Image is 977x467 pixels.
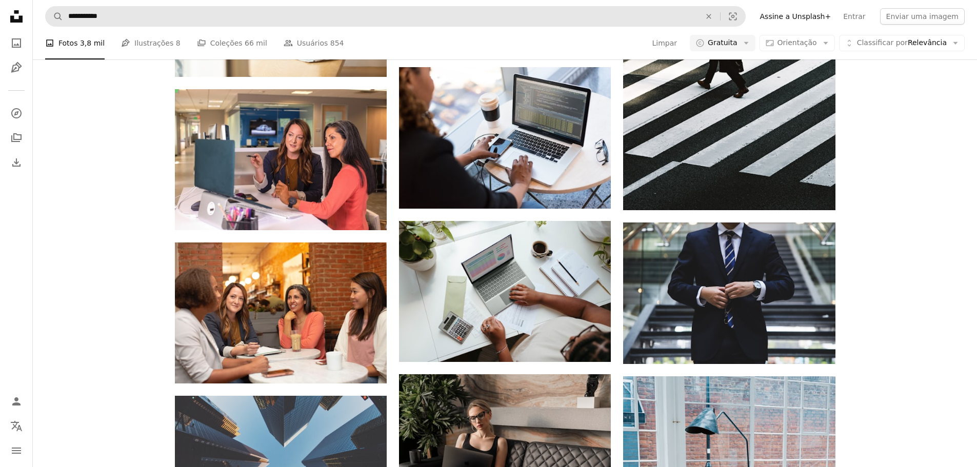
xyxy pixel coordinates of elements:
[6,103,27,124] a: Explorar
[399,440,611,449] a: mulher na regata preta que usa óculos de sol sentados no sofá de couro preto
[6,152,27,173] a: Histórico de downloads
[45,6,746,27] form: Pesquise conteúdo visual em todo o site
[6,416,27,436] button: Idioma
[754,8,838,25] a: Assine a Unsplash+
[175,242,387,383] img: mulher na jaqueta preta sentada ao lado da mulher no blazer branco
[6,33,27,53] a: Fotos
[857,38,908,47] span: Classificar por
[6,6,27,29] a: Início — Unsplash
[721,7,745,26] button: Pesquisa visual
[175,308,387,317] a: mulher na jaqueta preta sentada ao lado da mulher no blazer branco
[6,391,27,412] a: Entrar / Cadastrar-se
[399,133,611,142] a: MacBook Pro
[175,89,387,230] img: duas mulheres sentadas em uma mesa olhando para a tela de um computador
[623,288,835,297] a: pessoa em pé perto das escadas
[652,35,678,51] button: Limpar
[6,440,27,461] button: Menu
[880,8,965,25] button: Enviar uma imagem
[245,37,267,49] span: 66 mil
[330,37,344,49] span: 854
[197,27,267,59] a: Coleções 66 mil
[399,67,611,209] img: MacBook Pro
[6,128,27,148] a: Coleções
[837,8,871,25] a: Entrar
[175,155,387,164] a: duas mulheres sentadas em uma mesa olhando para a tela de um computador
[284,27,344,59] a: Usuários 854
[121,27,181,59] a: Ilustrações 8
[176,37,181,49] span: 8
[697,7,720,26] button: Limpar
[708,38,737,48] span: Gratuita
[777,38,817,47] span: Orientação
[6,57,27,78] a: Ilustrações
[399,287,611,296] a: uma pessoa sentada em uma mesa com um laptop
[623,222,835,363] img: pessoa em pé perto das escadas
[857,38,947,48] span: Relevância
[760,35,835,51] button: Orientação
[839,35,965,51] button: Classificar porRelevância
[46,7,63,26] button: Pesquise na Unsplash
[690,35,755,51] button: Gratuita
[399,221,611,362] img: uma pessoa sentada em uma mesa com um laptop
